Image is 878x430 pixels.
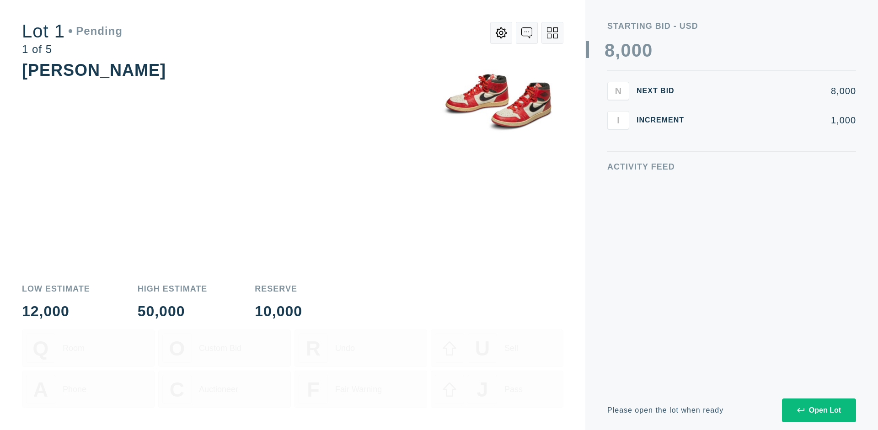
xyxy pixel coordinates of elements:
div: 12,000 [22,304,90,319]
div: 8 [605,41,615,59]
div: Low Estimate [22,285,90,293]
div: High Estimate [138,285,208,293]
button: I [607,111,629,129]
div: 8,000 [699,86,856,96]
span: N [615,85,621,96]
div: Starting Bid - USD [607,22,856,30]
div: 50,000 [138,304,208,319]
div: Lot 1 [22,22,123,40]
div: Open Lot [797,406,841,414]
div: Pending [69,26,123,37]
div: Next Bid [637,87,691,95]
div: 0 [642,41,653,59]
div: Increment [637,117,691,124]
div: Reserve [255,285,302,293]
div: [PERSON_NAME] [22,61,166,80]
div: 10,000 [255,304,302,319]
div: , [615,41,621,224]
button: N [607,82,629,100]
div: Activity Feed [607,163,856,171]
div: 1 of 5 [22,44,123,55]
div: 1,000 [699,116,856,125]
div: 0 [621,41,631,59]
span: I [617,115,620,125]
div: Please open the lot when ready [607,407,723,414]
button: Open Lot [782,398,856,422]
div: 0 [632,41,642,59]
